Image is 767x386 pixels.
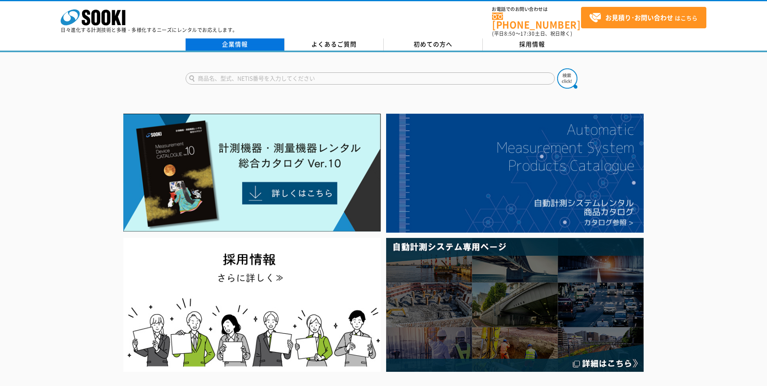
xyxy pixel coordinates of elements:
strong: お見積り･お問い合わせ [605,13,673,22]
span: (平日 ～ 土日、祝日除く) [492,30,572,37]
a: 企業情報 [186,38,285,51]
img: Catalog Ver10 [123,114,381,232]
span: 初めての方へ [414,40,452,49]
span: はこちら [589,12,697,24]
input: 商品名、型式、NETIS番号を入力してください [186,72,555,85]
img: SOOKI recruit [123,238,381,372]
span: 17:30 [520,30,535,37]
a: 採用情報 [483,38,582,51]
img: 自動計測システムカタログ [386,114,644,233]
img: 自動計測システム専用ページ [386,238,644,372]
a: 初めての方へ [384,38,483,51]
img: btn_search.png [557,68,577,89]
a: お見積り･お問い合わせはこちら [581,7,706,28]
a: [PHONE_NUMBER] [492,13,581,29]
a: よくあるご質問 [285,38,384,51]
span: 8:50 [504,30,516,37]
p: 日々進化する計測技術と多種・多様化するニーズにレンタルでお応えします。 [61,28,238,32]
span: お電話でのお問い合わせは [492,7,581,12]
